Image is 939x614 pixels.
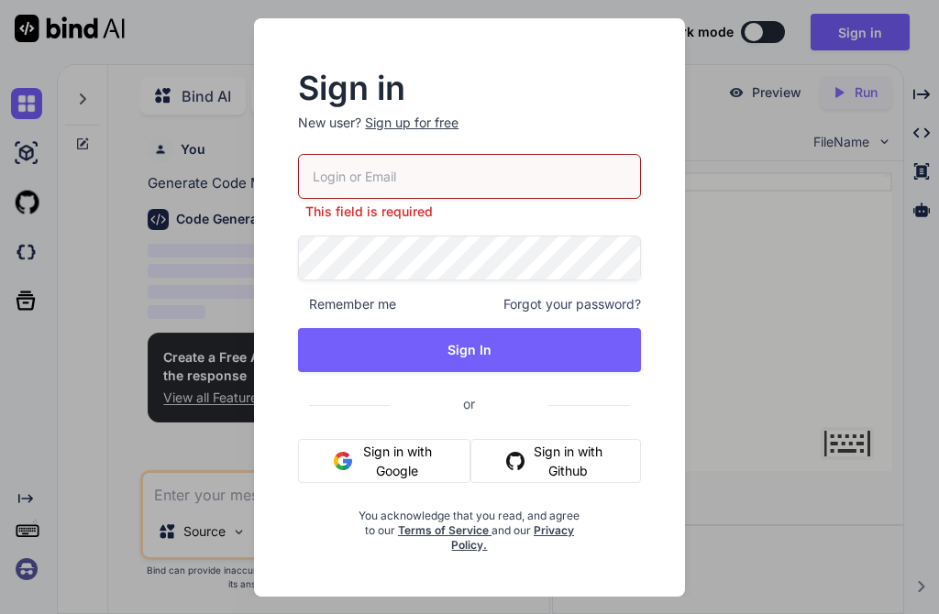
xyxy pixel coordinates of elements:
img: github [506,452,525,470]
a: Privacy Policy. [451,523,574,552]
span: Forgot your password? [503,295,641,313]
h2: Sign in [298,73,640,103]
span: Remember me [298,295,396,313]
img: google [334,452,352,470]
a: Terms of Service [398,523,492,537]
div: Sign up for free [365,114,458,132]
p: This field is required [298,203,640,221]
button: Sign in with Google [298,439,470,483]
p: New user? [298,114,640,154]
button: Sign In [298,328,640,372]
button: Sign in with Github [470,439,640,483]
input: Login or Email [298,154,640,199]
span: or [390,381,548,426]
div: You acknowledge that you read, and agree to our and our [356,498,584,553]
